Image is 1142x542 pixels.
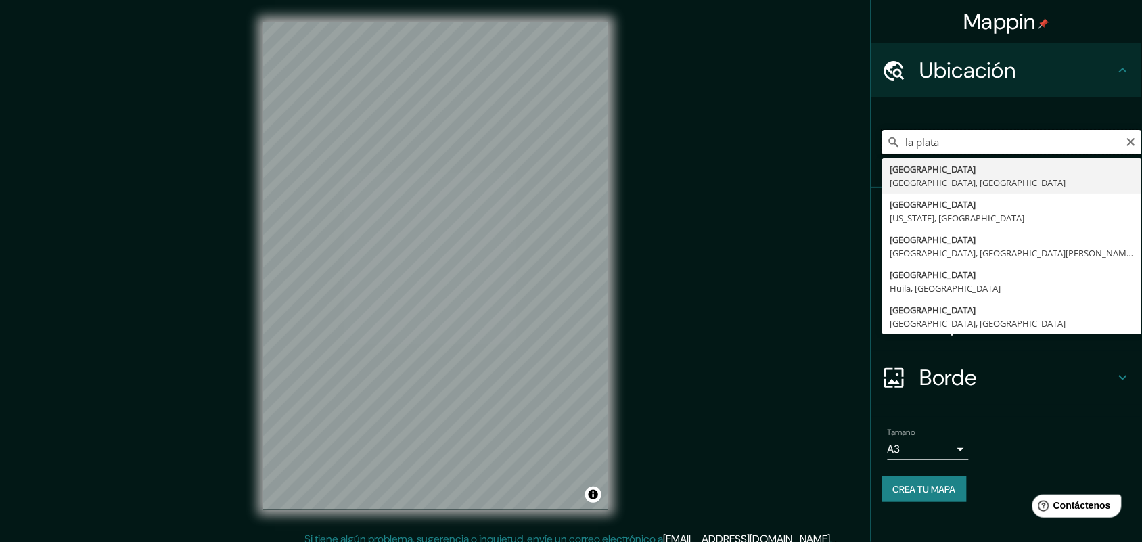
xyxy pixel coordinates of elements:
[964,7,1036,36] font: Mappin
[890,233,976,246] font: [GEOGRAPHIC_DATA]
[1022,489,1127,527] iframe: Lanzador de widgets de ayuda
[263,22,608,510] canvas: Mapa
[871,188,1142,242] div: Patas
[890,269,976,281] font: [GEOGRAPHIC_DATA]
[882,476,967,502] button: Crea tu mapa
[871,242,1142,296] div: Estilo
[920,56,1016,85] font: Ubicación
[888,427,915,438] font: Tamaño
[890,212,1025,224] font: [US_STATE], [GEOGRAPHIC_DATA]
[585,487,601,503] button: Activar o desactivar atribución
[920,363,977,392] font: Borde
[871,296,1142,351] div: Disposición
[888,438,969,460] div: A3
[890,177,1066,189] font: [GEOGRAPHIC_DATA], [GEOGRAPHIC_DATA]
[1038,18,1049,29] img: pin-icon.png
[871,351,1142,405] div: Borde
[890,282,1001,294] font: Huila, [GEOGRAPHIC_DATA]
[882,130,1142,154] input: Elige tu ciudad o zona
[890,198,976,210] font: [GEOGRAPHIC_DATA]
[893,483,956,495] font: Crea tu mapa
[890,317,1066,330] font: [GEOGRAPHIC_DATA], [GEOGRAPHIC_DATA]
[871,43,1142,97] div: Ubicación
[1126,135,1137,148] button: Claro
[888,442,900,456] font: A3
[890,163,976,175] font: [GEOGRAPHIC_DATA]
[890,304,976,316] font: [GEOGRAPHIC_DATA]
